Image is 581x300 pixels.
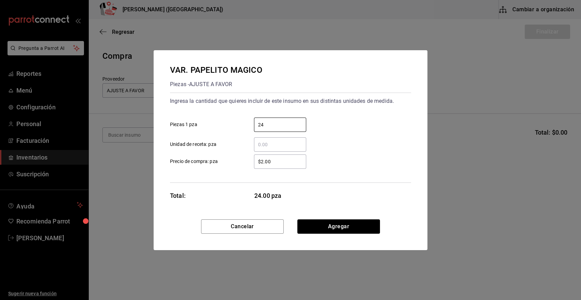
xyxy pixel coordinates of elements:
div: Total: [170,191,186,200]
div: VAR. PAPELITO MAGICO [170,64,263,76]
div: Piezas - AJUSTE A FAVOR [170,79,263,90]
input: Unidad de receta: pza [254,140,306,149]
span: Piezas 1 pza [170,121,197,128]
input: Piezas 1 pza [254,121,306,129]
span: 24.00 pza [254,191,307,200]
input: Precio de compra: pza [254,158,306,166]
span: Unidad de receta: pza [170,141,216,148]
span: Precio de compra: pza [170,158,218,165]
div: Ingresa la cantidad que quieres incluir de este insumo en sus distintas unidades de medida. [170,96,411,107]
button: Cancelar [201,219,284,234]
button: Agregar [297,219,380,234]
